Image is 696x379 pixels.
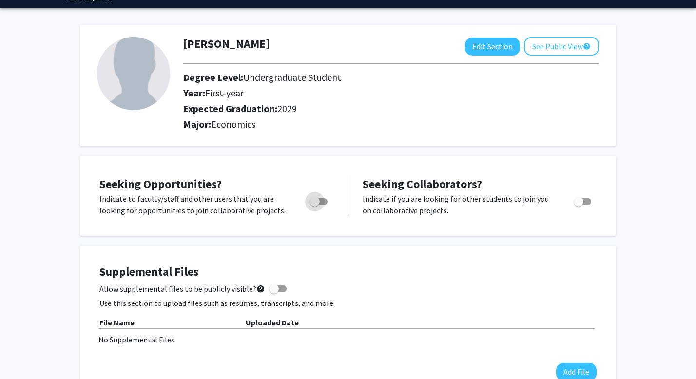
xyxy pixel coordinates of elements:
mat-icon: help [256,283,265,295]
span: Seeking Opportunities? [99,176,222,191]
h2: Major: [183,118,599,130]
p: Use this section to upload files such as resumes, transcripts, and more. [99,297,597,309]
div: No Supplemental Files [98,334,598,345]
h2: Degree Level: [183,72,544,83]
mat-icon: help [583,40,591,52]
div: Toggle [570,193,597,208]
h1: [PERSON_NAME] [183,37,270,51]
span: Economics [211,118,255,130]
b: File Name [99,318,135,327]
p: Indicate if you are looking for other students to join you on collaborative projects. [363,193,555,216]
span: Undergraduate Student [243,71,341,83]
span: Seeking Collaborators? [363,176,482,191]
span: 2029 [277,102,297,114]
iframe: Chat [7,335,41,372]
h4: Supplemental Files [99,265,597,279]
div: Toggle [306,193,333,208]
span: First-year [205,87,244,99]
h2: Year: [183,87,544,99]
button: See Public View [524,37,599,56]
b: Uploaded Date [246,318,299,327]
span: Allow supplemental files to be publicly visible? [99,283,265,295]
img: Profile Picture [97,37,170,110]
button: Edit Section [465,38,520,56]
p: Indicate to faculty/staff and other users that you are looking for opportunities to join collabor... [99,193,291,216]
h2: Expected Graduation: [183,103,544,114]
